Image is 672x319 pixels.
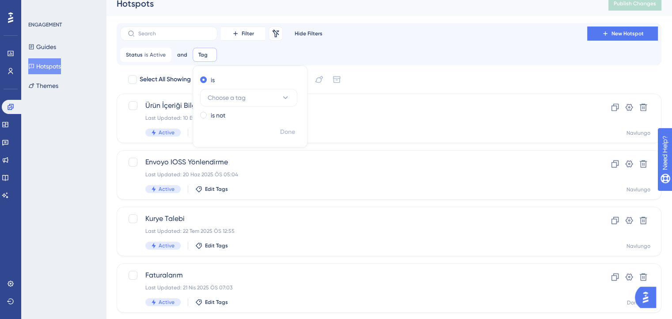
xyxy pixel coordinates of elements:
div: Navlungo [626,243,650,250]
span: New Hotspot [611,30,644,37]
div: Navlungo [626,186,650,193]
span: Active [159,299,175,306]
span: Tag [198,51,208,58]
span: Active [159,186,175,193]
span: Edit Tags [205,186,228,193]
div: Last Updated: 20 Haz 2025 ÖS 05:04 [145,171,562,178]
span: Status [126,51,143,58]
span: is [144,51,148,58]
label: is not [211,110,225,121]
button: New Hotspot [587,27,658,41]
button: Edit Tags [195,242,228,249]
button: Edit Tags [195,299,228,306]
span: and [177,51,187,58]
span: Hide Filters [295,30,323,37]
div: Navlungo [626,129,650,137]
span: Done [280,127,295,137]
button: Hotspots [28,58,61,74]
button: Hide Filters [286,27,330,41]
span: Ürün İçeriği Bilgilendirme [145,100,562,111]
button: Done [275,124,300,140]
button: and [175,48,189,62]
div: Domestic [627,299,650,306]
span: Active [159,129,175,136]
span: Envoyo IOSS Yönlendirme [145,157,562,167]
span: Select All Showing [140,74,191,85]
span: Active [159,242,175,249]
div: Last Updated: 21 Nis 2025 ÖS 07:03 [145,284,562,291]
button: Filter [221,27,265,41]
div: Last Updated: 22 Tem 2025 ÖS 12:55 [145,228,562,235]
span: Edit Tags [205,242,228,249]
span: Edit Tags [205,299,228,306]
input: Search [138,30,210,37]
div: ENGAGEMENT [28,21,62,28]
span: Active [150,51,166,58]
label: is [211,75,215,85]
span: Need Help? [21,2,55,13]
button: Themes [28,78,58,94]
div: Last Updated: 10 Eyl 2025 ÖS 12:34 [145,114,562,122]
span: Kurye Talebi [145,213,562,224]
span: Choose a tag [208,92,246,103]
button: Guides [28,39,56,55]
button: Edit Tags [195,186,228,193]
span: Filter [242,30,254,37]
iframe: UserGuiding AI Assistant Launcher [635,284,661,311]
span: Faturalarım [145,270,562,281]
button: Choose a tag [200,89,297,106]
